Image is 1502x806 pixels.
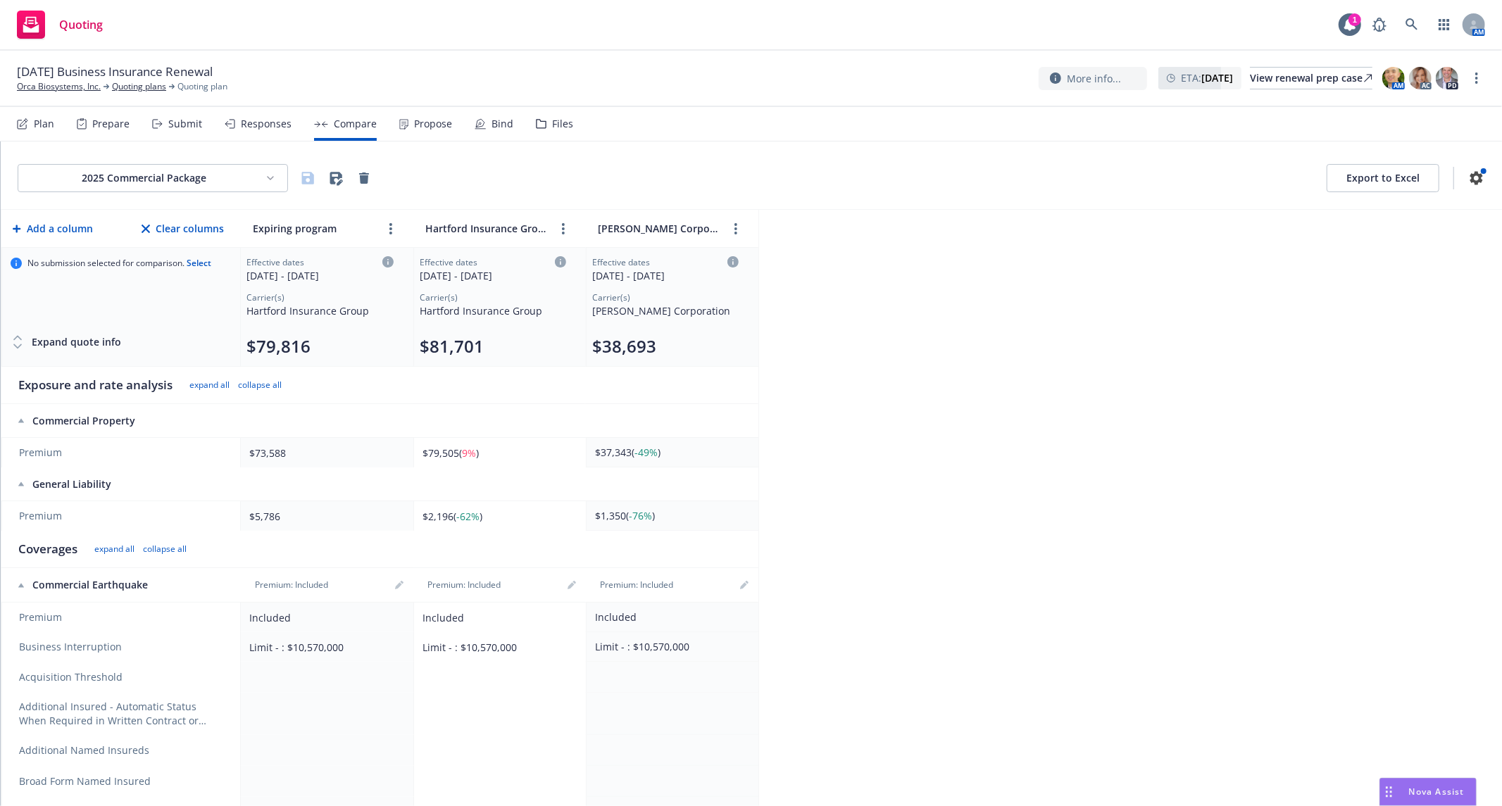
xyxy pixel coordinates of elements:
span: Premium [19,446,226,460]
div: Exposure and rate analysis [18,377,173,393]
div: Premium: Included [246,579,337,591]
span: Premium [19,610,226,624]
div: Files [552,118,573,130]
img: photo [1409,67,1432,89]
div: Total premium (click to edit billing info) [592,335,739,358]
div: Included [595,610,744,624]
img: photo [1382,67,1405,89]
a: Orca Biosystems, Inc. [17,80,101,93]
a: more [555,220,572,237]
span: Acquisition Threshold [19,670,123,684]
button: expand all [189,379,230,391]
div: [DATE] - [DATE] [420,268,566,283]
div: Responses [241,118,292,130]
div: Carrier(s) [420,291,566,303]
a: View renewal prep case [1250,67,1372,89]
div: View renewal prep case [1250,68,1372,89]
div: [PERSON_NAME] Corporation [592,303,739,318]
div: Propose [414,118,452,130]
img: photo [1436,67,1458,89]
button: Expand quote info [11,328,121,356]
div: Included [423,610,572,625]
div: Limit - : $10,570,000 [249,640,399,655]
span: $2,196 ( ) [423,510,482,523]
div: Premium: Included [419,579,509,591]
a: Switch app [1430,11,1458,39]
div: [DATE] - [DATE] [592,268,739,283]
a: more [727,220,744,237]
div: General Liability [18,477,227,491]
span: -49% [634,446,658,459]
a: editPencil [736,577,753,593]
span: Broad Form Named Insured [19,774,151,788]
a: Quoting [11,5,108,44]
div: Effective dates [420,256,566,268]
div: Included [249,610,399,625]
span: Quoting [59,19,103,30]
span: -76% [629,509,652,522]
button: $81,701 [420,335,484,358]
div: 2025 Commercial Package [30,171,259,185]
strong: [DATE] [1201,71,1233,84]
span: Additional Named Insureds [19,743,209,757]
button: 2025 Commercial Package [18,164,288,192]
a: Report a Bug [1365,11,1394,39]
button: expand all [94,543,134,555]
div: Commercial Property [18,414,227,428]
div: Limit - : $10,570,000 [423,640,572,655]
div: $73,588 [249,446,399,460]
div: Hartford Insurance Group [246,303,394,318]
div: Coverages [18,541,77,558]
span: Business Interruption [19,640,226,654]
div: Drag to move [1380,779,1398,805]
button: Export to Excel [1327,164,1439,192]
div: Bind [492,118,513,130]
button: $38,693 [592,335,656,358]
input: W.R. Berkley Corporation [594,218,722,239]
div: Plan [34,118,54,130]
span: [DATE] Business Insurance Renewal [17,63,213,80]
span: $1,350 ( ) [595,509,655,522]
button: Nova Assist [1379,778,1477,806]
div: Effective dates [592,256,739,268]
div: Carrier(s) [246,291,394,303]
div: Commercial Earthquake [18,578,227,592]
a: more [1468,70,1485,87]
input: Expiring program [249,218,377,239]
span: $79,505 ( ) [423,446,479,460]
span: Premium [19,509,226,523]
a: more [382,220,399,237]
span: $37,343 ( ) [595,446,661,459]
a: editPencil [563,577,580,593]
div: 1 [1348,13,1361,26]
a: Search [1398,11,1426,39]
div: Carrier(s) [592,291,739,303]
span: Additional Insured - Automatic Status When Required in Written Contract or Agreement [19,700,209,728]
span: No submission selected for comparison. [27,258,211,269]
span: -62% [456,510,480,523]
button: collapse all [143,543,187,555]
div: Click to edit column carrier quote details [592,256,739,283]
div: Limit - : $10,570,000 [595,639,744,654]
span: 9% [462,446,476,460]
div: Total premium (click to edit billing info) [420,335,566,358]
div: Total premium (click to edit billing info) [246,335,394,358]
div: $5,786 [249,509,399,524]
button: collapse all [238,379,282,391]
button: More info... [1039,67,1147,90]
a: Quoting plans [112,80,166,93]
span: More info... [1067,71,1121,86]
button: $79,816 [246,335,311,358]
span: ETA : [1181,70,1233,85]
a: editPencil [391,577,408,593]
div: Effective dates [246,256,394,268]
